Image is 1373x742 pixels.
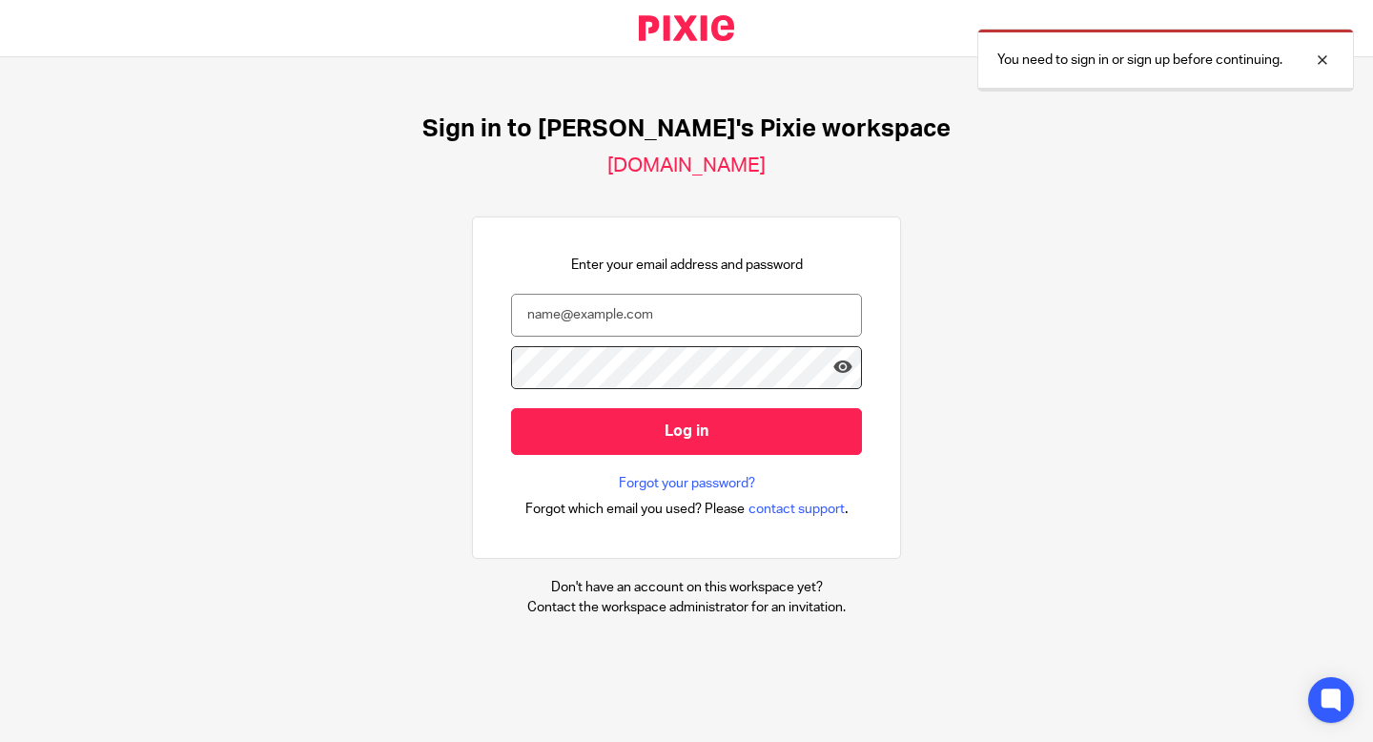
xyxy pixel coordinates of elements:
h2: [DOMAIN_NAME] [607,154,766,178]
p: Don't have an account on this workspace yet? [527,578,846,597]
input: Log in [511,408,862,455]
span: Forgot which email you used? Please [525,500,745,519]
p: Contact the workspace administrator for an invitation. [527,598,846,617]
span: contact support [748,500,845,519]
h1: Sign in to [PERSON_NAME]'s Pixie workspace [422,114,951,144]
a: Forgot your password? [619,474,755,493]
div: . [525,498,849,520]
p: Enter your email address and password [571,256,803,275]
p: You need to sign in or sign up before continuing. [997,51,1282,70]
input: name@example.com [511,294,862,337]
